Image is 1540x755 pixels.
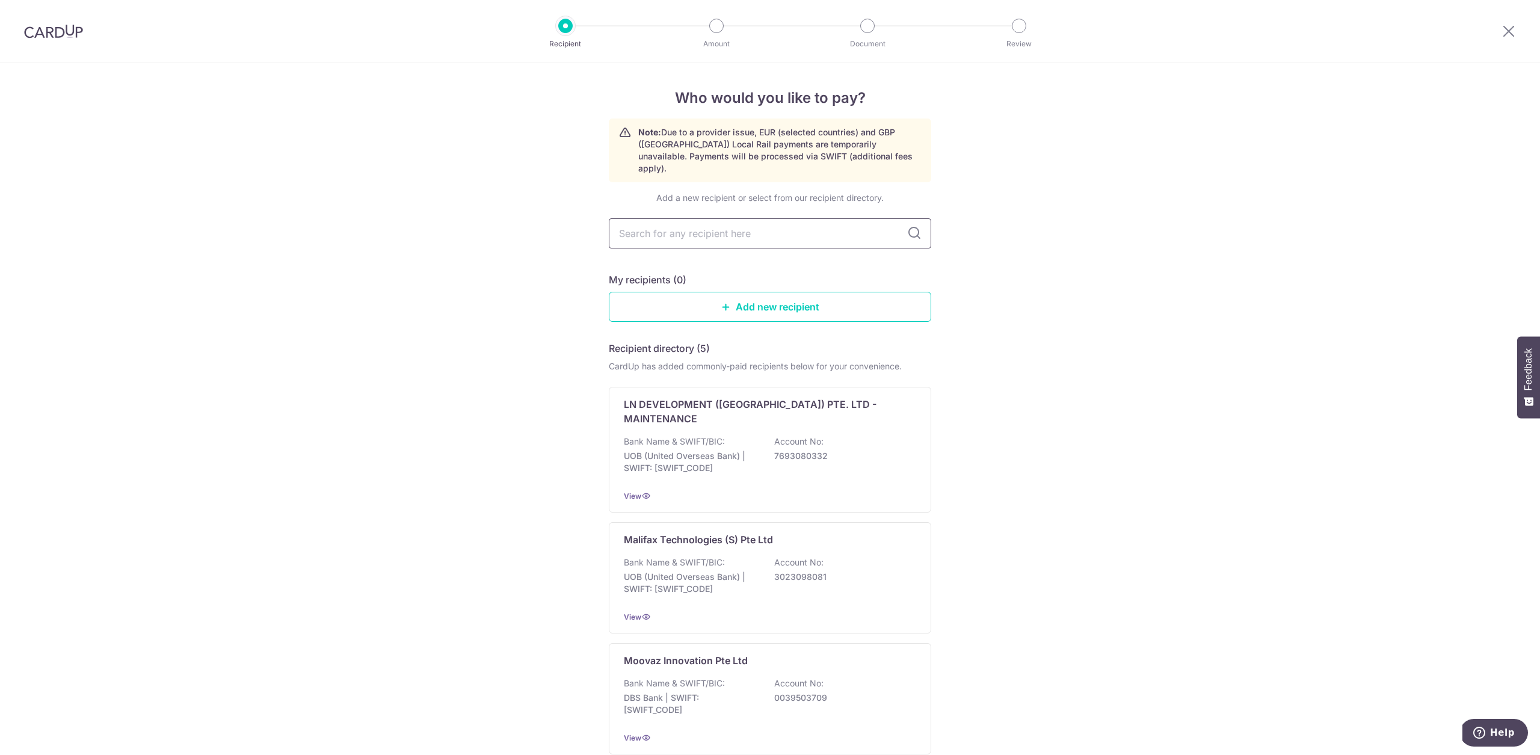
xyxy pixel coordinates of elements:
p: Malifax Technologies (S) Pte Ltd [624,532,773,547]
p: Review [975,38,1064,50]
span: Feedback [1523,348,1534,390]
a: View [624,492,641,501]
p: Document [823,38,912,50]
p: Bank Name & SWIFT/BIC: [624,436,725,448]
p: 0039503709 [774,692,909,704]
p: Recipient [521,38,610,50]
input: Search for any recipient here [609,218,931,248]
p: Moovaz Innovation Pte Ltd [624,653,748,668]
div: Add a new recipient or select from our recipient directory. [609,192,931,204]
a: View [624,612,641,621]
p: Bank Name & SWIFT/BIC: [624,556,725,569]
p: Account No: [774,677,824,689]
p: DBS Bank | SWIFT: [SWIFT_CODE] [624,692,759,716]
button: Feedback - Show survey [1517,336,1540,418]
p: Due to a provider issue, EUR (selected countries) and GBP ([GEOGRAPHIC_DATA]) Local Rail payments... [638,126,921,174]
p: Account No: [774,556,824,569]
p: LN DEVELOPMENT ([GEOGRAPHIC_DATA]) PTE. LTD - MAINTENANCE [624,397,902,426]
a: View [624,733,641,742]
strong: Note: [638,127,661,137]
p: Account No: [774,436,824,448]
h5: Recipient directory (5) [609,341,710,356]
p: 7693080332 [774,450,909,462]
img: CardUp [24,24,83,39]
p: UOB (United Overseas Bank) | SWIFT: [SWIFT_CODE] [624,571,759,595]
p: UOB (United Overseas Bank) | SWIFT: [SWIFT_CODE] [624,450,759,474]
p: Amount [672,38,761,50]
div: CardUp has added commonly-paid recipients below for your convenience. [609,360,931,372]
h5: My recipients (0) [609,273,686,287]
h4: Who would you like to pay? [609,87,931,109]
iframe: Opens a widget where you can find more information [1462,719,1528,749]
p: Bank Name & SWIFT/BIC: [624,677,725,689]
a: Add new recipient [609,292,931,322]
p: 3023098081 [774,571,909,583]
